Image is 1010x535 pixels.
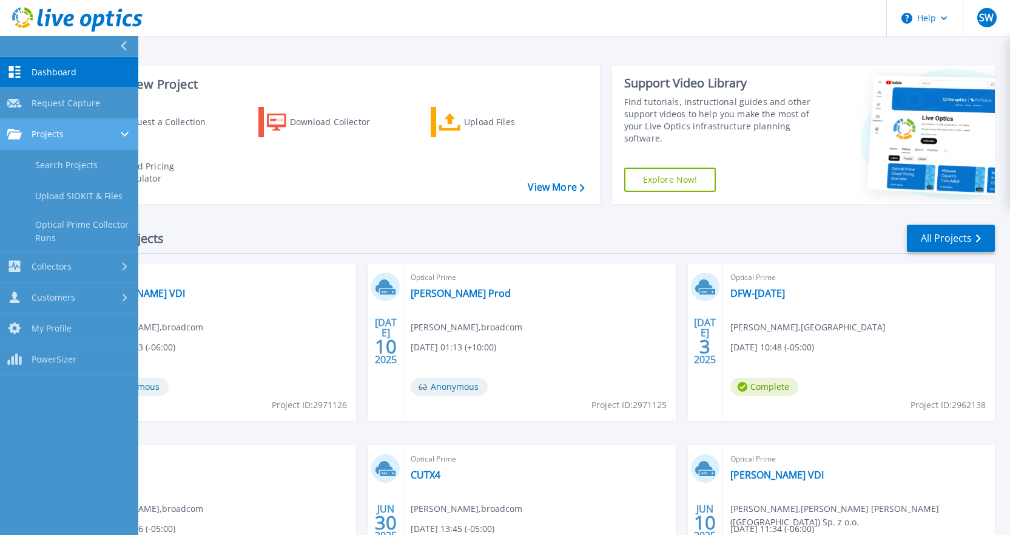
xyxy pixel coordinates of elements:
[411,321,522,334] span: [PERSON_NAME] , broadcom
[32,292,75,303] span: Customers
[907,225,995,252] a: All Projects
[92,502,203,516] span: [PERSON_NAME] , broadcom
[911,398,986,412] span: Project ID: 2962138
[121,110,218,134] div: Request a Collection
[272,398,347,412] span: Project ID: 2971126
[730,502,995,529] span: [PERSON_NAME] , [PERSON_NAME] [PERSON_NAME] ([GEOGRAPHIC_DATA]) Sp. z o.o.
[730,452,988,466] span: Optical Prime
[92,321,203,334] span: [PERSON_NAME] , broadcom
[730,321,886,334] span: [PERSON_NAME] , [GEOGRAPHIC_DATA]
[411,452,668,466] span: Optical Prime
[730,287,785,299] a: DFW-[DATE]
[86,78,584,91] h3: Start a New Project
[694,517,716,528] span: 10
[411,378,488,396] span: Anonymous
[693,319,716,363] div: [DATE] 2025
[32,354,76,365] span: PowerSizer
[32,98,100,109] span: Request Capture
[624,75,818,91] div: Support Video Library
[258,107,394,137] a: Download Collector
[624,168,716,192] a: Explore Now!
[411,469,440,481] a: CUTX4
[730,341,814,354] span: [DATE] 10:48 (-05:00)
[591,398,667,412] span: Project ID: 2971125
[730,469,824,481] a: [PERSON_NAME] VDI
[119,160,216,185] div: Cloud Pricing Calculator
[374,319,397,363] div: [DATE] 2025
[32,323,72,334] span: My Profile
[464,110,561,134] div: Upload Files
[86,157,221,188] a: Cloud Pricing Calculator
[86,107,221,137] a: Request a Collection
[375,517,397,528] span: 30
[699,341,710,352] span: 3
[528,182,584,193] a: View More
[431,107,566,137] a: Upload Files
[92,271,349,284] span: Optical Prime
[290,110,387,134] div: Download Collector
[411,341,496,354] span: [DATE] 01:13 (+10:00)
[411,271,668,284] span: Optical Prime
[730,378,798,396] span: Complete
[32,67,76,78] span: Dashboard
[411,502,522,516] span: [PERSON_NAME] , broadcom
[411,287,511,299] a: [PERSON_NAME] Prod
[730,271,988,284] span: Optical Prime
[375,341,397,352] span: 10
[92,452,349,466] span: Optical Prime
[32,261,72,272] span: Collectors
[32,129,64,140] span: Projects
[624,96,818,145] div: Find tutorials, instructional guides and other support videos to help you make the most of your L...
[979,13,994,22] span: SW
